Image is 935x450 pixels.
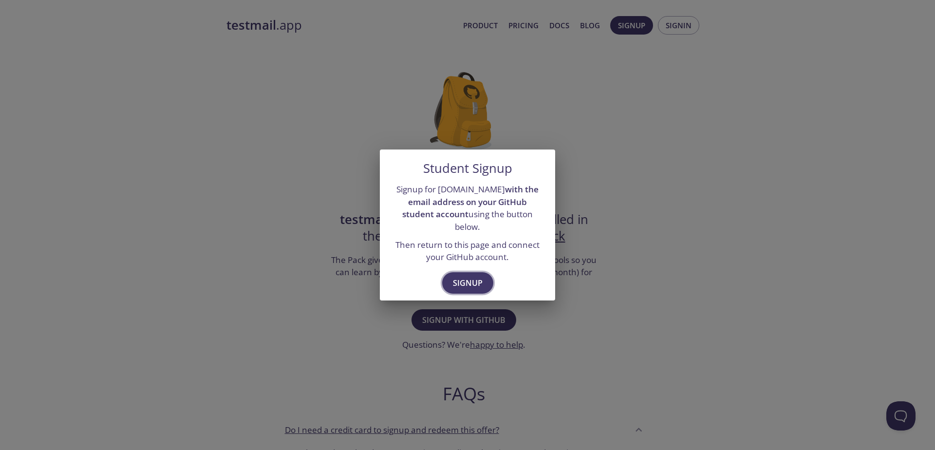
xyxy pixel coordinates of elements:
p: Signup for [DOMAIN_NAME] using the button below. [392,183,543,233]
h5: Student Signup [423,161,512,176]
button: Signup [442,272,493,294]
span: Signup [453,276,483,290]
p: Then return to this page and connect your GitHub account. [392,239,543,263]
strong: with the email address on your GitHub student account [402,184,539,220]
